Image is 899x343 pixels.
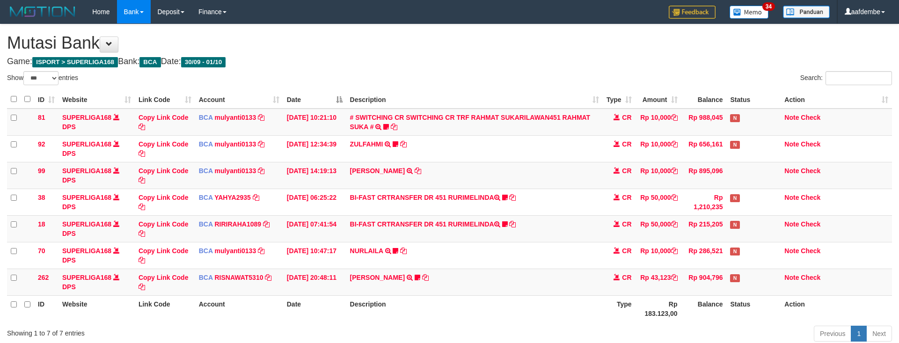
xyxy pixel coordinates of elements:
[139,247,189,264] a: Copy Link Code
[58,90,135,109] th: Website: activate to sort column ascending
[784,114,799,121] a: Note
[784,274,799,281] a: Note
[139,167,189,184] a: Copy Link Code
[726,295,781,322] th: Status
[671,194,678,201] a: Copy Rp 50,000 to clipboard
[801,220,820,228] a: Check
[415,167,421,175] a: Copy MUHAMMAD REZA to clipboard
[636,90,681,109] th: Amount: activate to sort column ascending
[603,90,636,109] th: Type: activate to sort column ascending
[199,114,213,121] span: BCA
[826,71,892,85] input: Search:
[58,189,135,215] td: DPS
[62,247,111,255] a: SUPERLIGA168
[671,167,678,175] a: Copy Rp 10,000 to clipboard
[391,123,397,131] a: Copy # SWITCHING CR SWITCHING CR TRF RAHMAT SUKARILAWAN451 RAHMAT SUKA # to clipboard
[784,247,799,255] a: Note
[139,194,189,211] a: Copy Link Code
[603,295,636,322] th: Type
[726,90,781,109] th: Status
[283,109,346,136] td: [DATE] 10:21:10
[636,189,681,215] td: Rp 50,000
[139,57,161,67] span: BCA
[681,242,727,269] td: Rp 286,521
[214,194,251,201] a: YAHYA2935
[258,114,264,121] a: Copy mulyanti0133 to clipboard
[671,220,678,228] a: Copy Rp 50,000 to clipboard
[214,274,263,281] a: RISNAWAT5310
[346,90,603,109] th: Description: activate to sort column ascending
[730,114,739,122] span: Has Note
[58,269,135,295] td: DPS
[671,114,678,121] a: Copy Rp 10,000 to clipboard
[38,114,45,121] span: 81
[38,247,45,255] span: 70
[784,140,799,148] a: Note
[258,167,264,175] a: Copy mulyanti0133 to clipboard
[195,90,283,109] th: Account: activate to sort column ascending
[181,57,226,67] span: 30/09 - 01/10
[800,71,892,85] label: Search:
[781,90,892,109] th: Action: activate to sort column ascending
[636,295,681,322] th: Rp 183.123,00
[199,220,213,228] span: BCA
[801,114,820,121] a: Check
[866,326,892,342] a: Next
[38,140,45,148] span: 92
[400,140,407,148] a: Copy ZULFAHMI to clipboard
[283,295,346,322] th: Date
[214,220,261,228] a: RIRIRAHA1089
[58,295,135,322] th: Website
[62,167,111,175] a: SUPERLIGA168
[636,215,681,242] td: Rp 50,000
[58,135,135,162] td: DPS
[38,167,45,175] span: 99
[195,295,283,322] th: Account
[346,295,603,322] th: Description
[730,274,739,282] span: Has Note
[784,194,799,201] a: Note
[622,194,631,201] span: CR
[199,274,213,281] span: BCA
[400,247,407,255] a: Copy NURLAILA to clipboard
[7,5,78,19] img: MOTION_logo.png
[681,135,727,162] td: Rp 656,161
[214,114,256,121] a: mulyanti0133
[350,247,383,255] a: NURLAILA
[801,274,820,281] a: Check
[681,269,727,295] td: Rp 904,796
[139,114,189,131] a: Copy Link Code
[762,2,775,11] span: 34
[58,162,135,189] td: DPS
[350,167,405,175] a: [PERSON_NAME]
[636,109,681,136] td: Rp 10,000
[781,295,892,322] th: Action
[509,220,516,228] a: Copy BI-FAST CRTRANSFER DR 451 RURIMELINDA to clipboard
[622,167,631,175] span: CR
[622,220,631,228] span: CR
[681,90,727,109] th: Balance
[283,215,346,242] td: [DATE] 07:41:54
[38,274,49,281] span: 262
[622,140,631,148] span: CR
[23,71,58,85] select: Showentries
[265,274,271,281] a: Copy RISNAWAT5310 to clipboard
[38,220,45,228] span: 18
[671,274,678,281] a: Copy Rp 43,123 to clipboard
[283,162,346,189] td: [DATE] 14:19:13
[7,57,892,66] h4: Game: Bank: Date:
[199,167,213,175] span: BCA
[58,215,135,242] td: DPS
[7,325,367,338] div: Showing 1 to 7 of 7 entries
[636,269,681,295] td: Rp 43,123
[669,6,716,19] img: Feedback.jpg
[346,215,603,242] td: BI-FAST CRTRANSFER DR 451 RURIMELINDA
[681,109,727,136] td: Rp 988,045
[283,269,346,295] td: [DATE] 20:48:11
[622,274,631,281] span: CR
[34,295,58,322] th: ID
[801,167,820,175] a: Check
[784,220,799,228] a: Note
[622,247,631,255] span: CR
[851,326,867,342] a: 1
